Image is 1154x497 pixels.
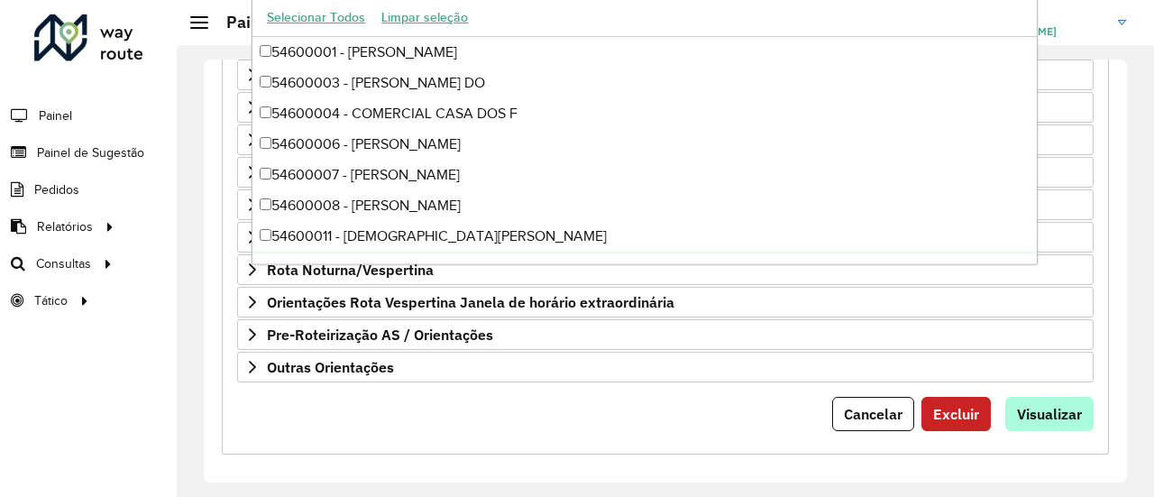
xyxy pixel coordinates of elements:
a: Restrições Spot: Forma de Pagamento e Perfil de Descarga/Entrega [237,222,1094,253]
span: Pre-Roteirização AS / Orientações [267,327,493,342]
span: Pedidos [34,180,79,199]
span: Orientações Rota Vespertina Janela de horário extraordinária [267,295,674,309]
div: 54600007 - [PERSON_NAME] [252,160,1036,190]
div: 54600008 - [PERSON_NAME] [252,190,1036,221]
button: Visualizar [1005,397,1094,431]
a: Restrições FF: ACT [237,189,1094,220]
a: Cliente para Multi-CDD/Internalização [237,92,1094,123]
a: Outras Orientações [237,352,1094,382]
div: 54600001 - [PERSON_NAME] [252,37,1036,68]
button: Cancelar [832,397,914,431]
span: Painel [39,106,72,125]
span: Outras Orientações [267,360,394,374]
span: Excluir [933,405,979,423]
button: Selecionar Todos [259,4,373,32]
span: Rota Noturna/Vespertina [267,262,434,277]
span: Consultas [36,254,91,273]
a: Cliente para Recarga [237,60,1094,90]
span: Cancelar [844,405,902,423]
a: Orientações Rota Vespertina Janela de horário extraordinária [237,287,1094,318]
div: 54600012 - [PERSON_NAME] [252,252,1036,282]
div: 54600003 - [PERSON_NAME] DO [252,68,1036,98]
span: Visualizar [1017,405,1082,423]
a: Pre-Roteirização AS / Orientações [237,319,1094,350]
div: 54600006 - [PERSON_NAME] [252,129,1036,160]
a: Cliente Retira [237,124,1094,155]
span: Painel de Sugestão [37,143,144,162]
a: Mapas Sugeridos: Placa-Cliente [237,157,1094,188]
button: Excluir [921,397,991,431]
div: 54600011 - [DEMOGRAPHIC_DATA][PERSON_NAME] [252,221,1036,252]
span: Relatórios [37,217,93,236]
div: 54600004 - COMERCIAL CASA DOS F [252,98,1036,129]
span: Tático [34,291,68,310]
a: Rota Noturna/Vespertina [237,254,1094,285]
button: Limpar seleção [373,4,476,32]
h2: Painel de Sugestão - Editar registro [208,13,492,32]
